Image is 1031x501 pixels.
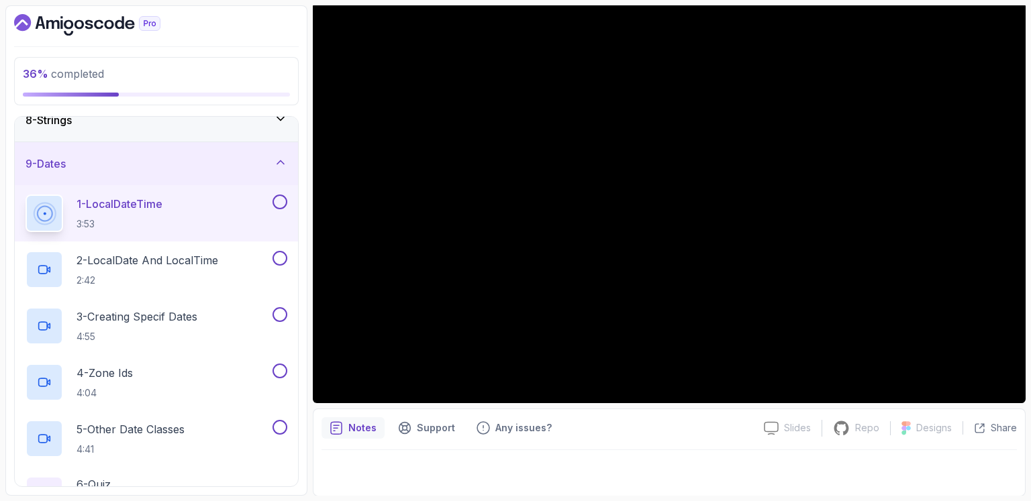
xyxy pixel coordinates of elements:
[77,386,133,400] p: 4:04
[784,421,811,435] p: Slides
[26,420,287,457] button: 5-Other Date Classes4:41
[23,67,48,80] span: 36 %
[26,251,287,288] button: 2-LocalDate And LocalTime2:42
[963,421,1017,435] button: Share
[77,217,162,231] p: 3:53
[15,99,298,142] button: 8-Strings
[77,309,197,325] p: 3 - Creating Specif Dates
[77,330,197,343] p: 4:55
[15,142,298,185] button: 9-Dates
[322,417,385,439] button: notes button
[23,67,104,80] span: completed
[77,421,185,437] p: 5 - Other Date Classes
[991,421,1017,435] p: Share
[26,156,66,172] h3: 9 - Dates
[77,476,111,492] p: 6 - Quiz
[469,417,560,439] button: Feedback button
[855,421,879,435] p: Repo
[916,421,952,435] p: Designs
[26,112,72,128] h3: 8 - Strings
[77,443,185,456] p: 4:41
[26,364,287,401] button: 4-Zone Ids4:04
[417,421,455,435] p: Support
[77,274,218,287] p: 2:42
[390,417,463,439] button: Support button
[495,421,552,435] p: Any issues?
[77,252,218,268] p: 2 - LocalDate And LocalTime
[26,307,287,345] button: 3-Creating Specif Dates4:55
[313,3,1026,403] iframe: 1 - LocalDateTime
[77,365,133,381] p: 4 - Zone Ids
[77,196,162,212] p: 1 - LocalDateTime
[26,194,287,232] button: 1-LocalDateTime3:53
[348,421,377,435] p: Notes
[14,14,191,36] a: Dashboard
